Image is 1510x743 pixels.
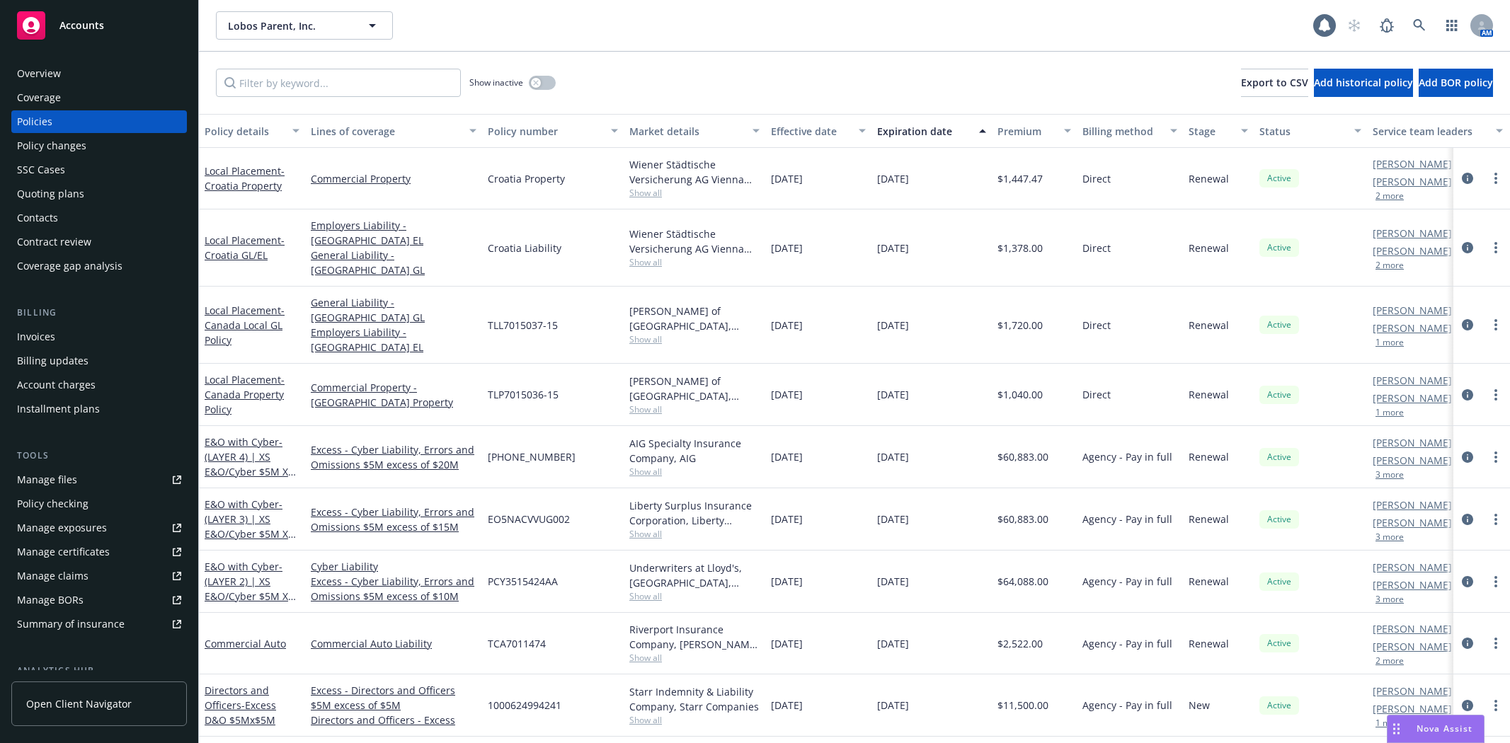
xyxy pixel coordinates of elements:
a: [PERSON_NAME] [1373,577,1452,592]
span: Active [1265,318,1293,331]
div: Manage BORs [17,589,84,611]
a: circleInformation [1459,239,1476,256]
a: Local Placement [205,164,285,192]
a: [PERSON_NAME] [1373,515,1452,530]
a: more [1487,170,1504,187]
div: Invoices [17,326,55,348]
span: Add BOR policy [1419,76,1493,89]
button: Nova Assist [1387,715,1485,743]
span: Croatia Property [488,171,565,186]
div: Riverport Insurance Company, [PERSON_NAME] Corporation [629,622,760,652]
div: Contract review [17,231,91,253]
div: Overview [17,62,61,85]
div: [PERSON_NAME] of [GEOGRAPHIC_DATA], Berkley Technology Underwriters (International) [629,304,760,333]
div: Policy checking [17,493,88,515]
span: [DATE] [771,512,803,526]
div: Manage exposures [17,517,107,539]
a: [PERSON_NAME] [1373,321,1452,335]
a: Coverage gap analysis [11,255,187,277]
a: Employers Liability - [GEOGRAPHIC_DATA] EL [311,325,476,355]
span: [DATE] [877,574,909,589]
button: Policy number [482,114,624,148]
button: 3 more [1375,533,1404,541]
span: Active [1265,637,1293,650]
button: Stage [1183,114,1254,148]
a: circleInformation [1459,170,1476,187]
a: [PERSON_NAME] [1373,621,1452,636]
div: Lines of coverage [311,124,461,139]
div: Underwriters at Lloyd's, [GEOGRAPHIC_DATA], Lloyd's of [GEOGRAPHIC_DATA], Mosaic Americas Insuran... [629,560,760,590]
span: Open Client Navigator [26,696,132,711]
button: 3 more [1375,595,1404,604]
button: Premium [992,114,1077,148]
div: Manage files [17,468,77,491]
span: TLP7015036-15 [488,387,559,402]
span: Active [1265,699,1293,712]
button: Lines of coverage [305,114,482,148]
button: Market details [624,114,765,148]
button: Add BOR policy [1419,69,1493,97]
a: General Liability - [GEOGRAPHIC_DATA] GL [311,295,476,325]
span: Show all [629,528,760,540]
span: Show all [629,333,760,345]
input: Filter by keyword... [216,69,461,97]
div: Stage [1189,124,1232,139]
a: Switch app [1438,11,1466,40]
span: [PHONE_NUMBER] [488,449,576,464]
a: Overview [11,62,187,85]
button: Add historical policy [1314,69,1413,97]
button: 1 more [1375,408,1404,417]
button: Export to CSV [1241,69,1308,97]
span: Direct [1082,387,1111,402]
span: $60,883.00 [997,512,1048,526]
a: [PERSON_NAME] [1373,391,1452,405]
div: Wiener Städtische Versicherung AG Vienna Insurance Group, Wiener Städtische Wechselseitiger [629,157,760,187]
span: - Canada Property Policy [205,373,285,416]
span: [DATE] [877,449,909,464]
span: [DATE] [877,318,909,333]
button: 2 more [1375,192,1404,200]
span: [DATE] [771,636,803,651]
a: Start snowing [1340,11,1368,40]
span: $1,378.00 [997,241,1043,255]
span: Renewal [1189,241,1229,255]
span: New [1189,698,1210,713]
div: Policy number [488,124,602,139]
span: Active [1265,513,1293,526]
a: Manage exposures [11,517,187,539]
a: Billing updates [11,350,187,372]
a: [PERSON_NAME] [1373,303,1452,318]
button: Service team leaders [1367,114,1509,148]
a: [PERSON_NAME] [1373,156,1452,171]
div: Drag to move [1388,715,1405,742]
a: [PERSON_NAME] [1373,684,1452,698]
div: Expiration date [877,124,971,139]
span: Show inactive [469,76,523,88]
a: [PERSON_NAME] [1373,560,1452,575]
span: 1000624994241 [488,698,561,713]
div: Wiener Städtische Versicherung AG Vienna Insurance Group, Wiener Städtische Wechselseitiger [629,226,760,256]
div: Billing [11,306,187,320]
div: Installment plans [17,398,100,420]
span: Active [1265,172,1293,185]
a: Directors and Officers [205,684,276,727]
span: Show all [629,403,760,415]
a: more [1487,386,1504,403]
div: Billing method [1082,124,1162,139]
a: Commercial Property - [GEOGRAPHIC_DATA] Property [311,380,476,410]
span: Agency - Pay in full [1082,698,1172,713]
div: Coverage gap analysis [17,255,122,277]
span: EO5NACVVUG002 [488,512,570,526]
div: [PERSON_NAME] of [GEOGRAPHIC_DATA], Berkley Technology Underwriters (International) [629,374,760,403]
span: [DATE] [877,387,909,402]
span: [DATE] [771,698,803,713]
div: SSC Cases [17,159,65,181]
span: Agency - Pay in full [1082,574,1172,589]
a: Report a Bug [1373,11,1401,40]
a: SSC Cases [11,159,187,181]
div: Policies [17,110,52,133]
button: 1 more [1375,338,1404,347]
a: Local Placement [205,234,285,262]
div: Contacts [17,207,58,229]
